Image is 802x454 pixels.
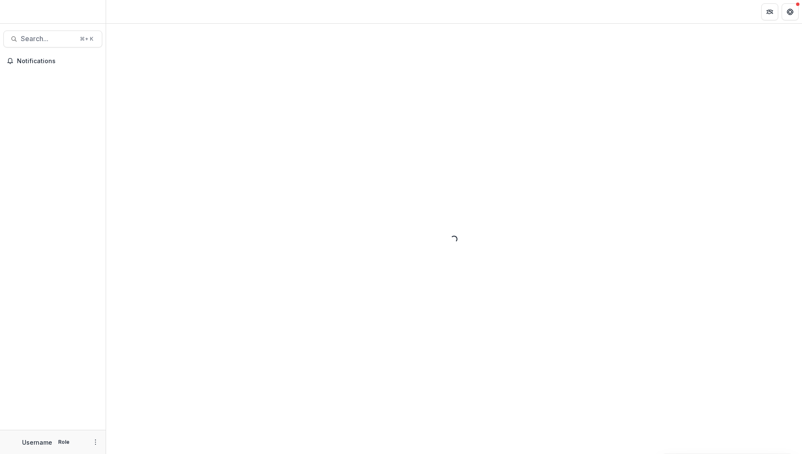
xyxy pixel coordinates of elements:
span: Search... [21,35,75,43]
span: Notifications [17,58,99,65]
p: Role [56,438,72,446]
button: Get Help [782,3,799,20]
button: Notifications [3,54,102,68]
button: More [90,437,101,447]
button: Partners [761,3,778,20]
p: Username [22,438,52,447]
button: Search... [3,31,102,47]
div: ⌘ + K [78,34,95,44]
